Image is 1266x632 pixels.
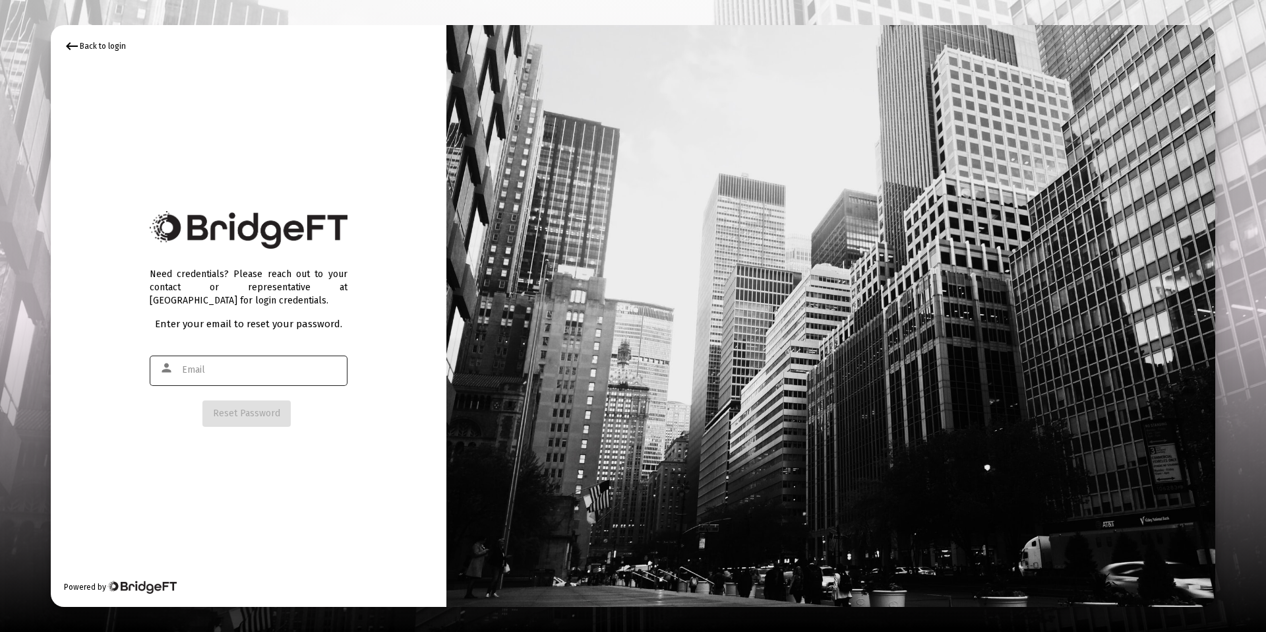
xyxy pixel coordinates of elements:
mat-icon: keyboard_backspace [64,38,80,54]
button: Reset Password [202,400,291,427]
mat-icon: person [160,360,175,376]
div: Back to login [64,38,126,54]
div: Powered by [64,581,177,594]
span: Reset Password [213,408,280,419]
img: Bridge Financial Technology Logo [150,211,347,249]
div: Need credentials? Please reach out to your contact or representative at [GEOGRAPHIC_DATA] for log... [150,255,347,307]
input: Email [182,365,340,375]
div: Enter your email to reset your password. [150,317,347,331]
img: Bridge Financial Technology Logo [107,581,177,594]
